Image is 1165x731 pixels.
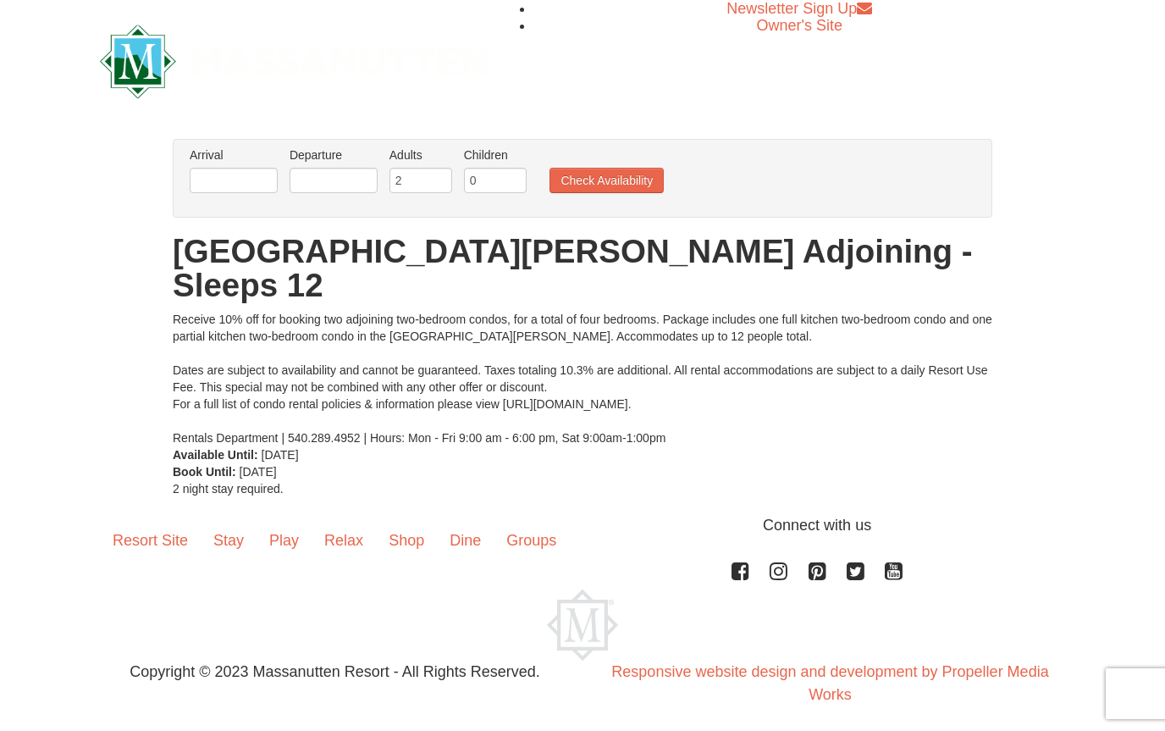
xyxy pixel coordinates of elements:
strong: Available Until: [173,448,258,462]
a: Shop [376,514,437,567]
label: Children [464,147,527,163]
span: [DATE] [240,465,277,479]
strong: Book Until: [173,465,236,479]
h1: [GEOGRAPHIC_DATA][PERSON_NAME] Adjoining - Sleeps 12 [173,235,992,302]
a: Resort Site [100,514,201,567]
a: Massanutten Resort [100,39,488,79]
button: Check Availability [549,168,664,193]
a: Relax [312,514,376,567]
span: [DATE] [262,448,299,462]
label: Arrival [190,147,278,163]
div: Receive 10% off for booking two adjoining two-bedroom condos, for a total of four bedrooms. Packa... [173,311,992,446]
a: Responsive website design and development by Propeller Media Works [611,663,1048,703]
img: Massanutten Resort Logo [100,25,488,98]
a: Dine [437,514,494,567]
a: Owner's Site [757,17,842,34]
label: Adults [389,147,452,163]
label: Departure [290,147,378,163]
img: Massanutten Resort Logo [547,590,618,661]
a: Groups [494,514,569,567]
span: 2 night stay required. [173,482,284,496]
a: Stay [201,514,257,567]
p: Copyright © 2023 Massanutten Resort - All Rights Reserved. [87,661,582,684]
a: Play [257,514,312,567]
p: Connect with us [100,514,1065,537]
